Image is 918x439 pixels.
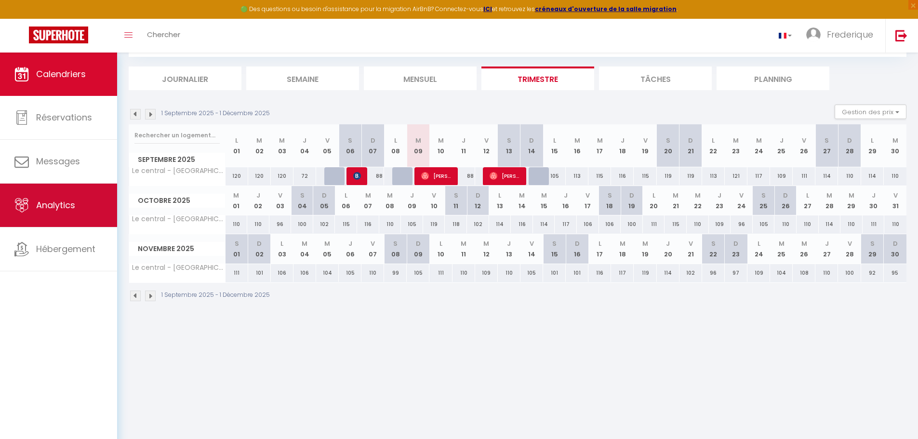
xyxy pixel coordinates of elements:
li: Semaine [246,67,359,90]
abbr: L [652,191,655,200]
th: 18 [611,124,634,167]
abbr: J [718,191,721,200]
abbr: L [235,136,238,145]
abbr: M [256,136,262,145]
div: 120 [226,167,248,185]
abbr: M [892,136,898,145]
th: 03 [271,124,293,167]
abbr: D [575,239,580,248]
div: 117 [555,215,577,233]
div: 110 [247,215,269,233]
div: 116 [511,215,533,233]
th: 17 [588,124,611,167]
div: 102 [467,215,489,233]
div: 110 [884,215,906,233]
th: 12 [475,124,498,167]
th: 14 [520,124,543,167]
th: 02 [247,186,269,215]
div: 116 [357,215,379,233]
div: 109 [747,264,770,282]
span: Octobre 2025 [129,194,225,208]
span: Analytics [36,199,75,211]
div: 110 [226,215,248,233]
abbr: V [643,136,648,145]
th: 14 [520,234,543,264]
th: 11 [445,186,467,215]
abbr: J [303,136,306,145]
img: Super Booking [29,27,88,43]
abbr: D [688,136,693,145]
th: 25 [770,234,793,264]
th: 13 [498,124,520,167]
th: 22 [702,234,725,264]
button: Ouvrir le widget de chat LiveChat [8,4,37,33]
span: Hébergement [36,243,95,255]
abbr: V [432,191,436,200]
abbr: M [365,191,371,200]
div: 111 [429,264,452,282]
abbr: J [348,239,352,248]
th: 05 [313,186,335,215]
div: 97 [725,264,747,282]
div: 110 [774,215,797,233]
abbr: M [733,136,739,145]
th: 17 [588,234,611,264]
abbr: M [597,136,603,145]
div: 110 [361,264,384,282]
th: 08 [379,186,401,215]
abbr: D [476,191,480,200]
th: 06 [335,186,357,215]
th: 30 [884,234,906,264]
button: Gestion des prix [835,105,906,119]
div: 109 [770,167,793,185]
th: 29 [861,234,884,264]
abbr: L [345,191,347,200]
th: 29 [840,186,863,215]
div: 104 [316,264,339,282]
abbr: L [553,136,556,145]
abbr: J [666,239,670,248]
span: Septembre 2025 [129,153,225,167]
input: Rechercher un logement... [134,127,220,144]
th: 21 [679,234,702,264]
abbr: S [507,136,511,145]
th: 10 [429,234,452,264]
abbr: L [280,239,283,248]
div: 121 [725,167,747,185]
abbr: J [256,191,260,200]
abbr: D [416,239,421,248]
div: 114 [861,167,884,185]
li: Journalier [129,67,241,90]
th: 13 [498,234,520,264]
div: 109 [475,264,498,282]
abbr: V [325,136,330,145]
th: 02 [248,234,271,264]
th: 21 [679,124,702,167]
div: 114 [533,215,555,233]
div: 88 [361,167,384,185]
th: 30 [884,124,906,167]
abbr: J [825,239,829,248]
abbr: S [761,191,766,200]
abbr: L [871,136,874,145]
abbr: M [695,191,701,200]
div: 102 [679,264,702,282]
abbr: J [410,191,414,200]
li: Trimestre [481,67,594,90]
abbr: D [257,239,262,248]
th: 03 [269,186,292,215]
a: Chercher [140,19,187,53]
abbr: L [439,239,442,248]
th: 03 [271,234,293,264]
abbr: S [454,191,458,200]
div: 99 [384,264,407,282]
th: 20 [643,186,665,215]
div: 106 [599,215,621,233]
strong: ICI [483,5,492,13]
abbr: M [826,191,832,200]
th: 24 [747,124,770,167]
span: Réservations [36,111,92,123]
div: 120 [248,167,271,185]
abbr: M [642,239,648,248]
th: 31 [884,186,906,215]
